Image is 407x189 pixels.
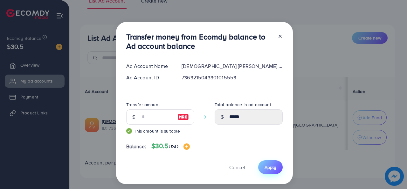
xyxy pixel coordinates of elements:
[176,62,287,70] div: [DEMOGRAPHIC_DATA] [PERSON_NAME] ad
[183,143,190,150] img: image
[177,113,189,121] img: image
[169,143,178,150] span: USD
[121,62,177,70] div: Ad Account Name
[121,74,177,81] div: Ad Account ID
[126,143,146,150] span: Balance:
[258,160,283,174] button: Apply
[126,101,160,108] label: Transfer amount
[265,164,276,171] span: Apply
[151,142,190,150] h4: $30.5
[221,160,253,174] button: Cancel
[215,101,271,108] label: Total balance in ad account
[126,32,272,51] h3: Transfer money from Ecomdy balance to Ad account balance
[176,74,287,81] div: 7363215043301015553
[126,128,132,134] img: guide
[126,128,194,134] small: This amount is suitable
[229,164,245,171] span: Cancel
